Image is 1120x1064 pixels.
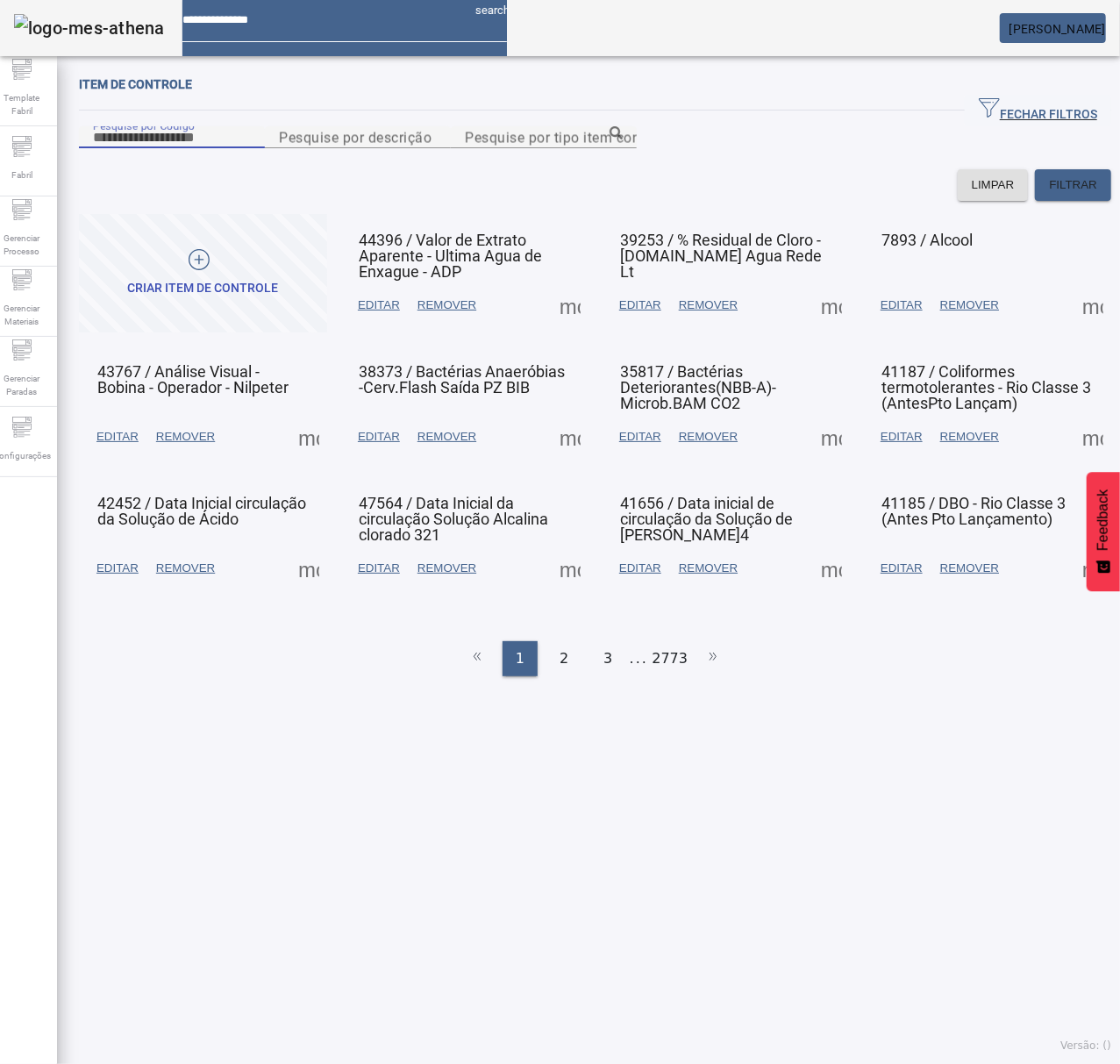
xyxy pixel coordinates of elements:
span: 39253 / % Residual de Cloro - [DOMAIN_NAME] Agua Rede Lt [620,231,822,281]
button: Mais [293,553,325,584]
span: Item de controle [79,77,192,91]
span: LIMPAR [972,176,1015,194]
span: EDITAR [881,560,923,577]
button: Mais [816,421,847,453]
img: logo-mes-athena [14,14,165,42]
button: Mais [554,421,586,453]
span: REMOVER [417,296,476,314]
button: EDITAR [872,421,931,453]
button: REMOVER [931,553,1008,584]
mat-label: Pesquise por Código [93,119,195,132]
span: REMOVER [679,560,738,577]
button: Criar item de controle [79,214,327,332]
button: Mais [554,553,586,584]
span: EDITAR [96,560,139,577]
mat-label: Pesquise por descrição [279,129,432,146]
span: REMOVER [679,296,738,314]
button: Mais [816,553,847,584]
span: EDITAR [358,560,400,577]
button: REMOVER [670,421,746,453]
span: REMOVER [417,560,476,577]
input: Number [465,127,623,148]
button: Mais [816,289,847,321]
span: 38373 / Bactérias Anaeróbias -Cerv.Flash Saída PZ BIB [359,362,565,396]
span: EDITAR [881,428,923,446]
span: [PERSON_NAME] [1009,22,1106,36]
button: REMOVER [670,289,746,321]
span: REMOVER [679,428,738,446]
span: 44396 / Valor de Extrato Aparente - Ultima Agua de Enxague - ADP [359,231,542,281]
span: REMOVER [940,428,999,446]
button: EDITAR [610,553,670,584]
button: EDITAR [349,289,409,321]
button: Mais [1077,421,1109,453]
span: EDITAR [358,296,400,314]
span: REMOVER [940,560,999,577]
span: 43767 / Análise Visual - Bobina - Operador - Nilpeter [97,362,289,396]
span: EDITAR [96,428,139,446]
button: REMOVER [931,289,1008,321]
span: REMOVER [156,428,215,446]
button: REMOVER [409,289,485,321]
span: EDITAR [358,428,400,446]
li: 2773 [652,641,688,676]
mat-label: Pesquise por tipo item controle [465,129,670,146]
li: ... [630,641,647,676]
button: FILTRAR [1035,169,1111,201]
button: EDITAR [610,421,670,453]
button: EDITAR [349,421,409,453]
button: REMOVER [931,421,1008,453]
button: REMOVER [409,421,485,453]
button: EDITAR [872,553,931,584]
button: REMOVER [147,421,224,453]
button: REMOVER [147,553,224,584]
button: EDITAR [88,421,147,453]
span: REMOVER [417,428,476,446]
button: EDITAR [872,289,931,321]
button: EDITAR [88,553,147,584]
button: EDITAR [349,553,409,584]
span: 41187 / Coliformes termotolerantes - Rio Classe 3 (AntesPto Lançam) [881,362,1091,412]
span: EDITAR [619,560,661,577]
span: 41185 / DBO - Rio Classe 3 (Antes Pto Lançamento) [881,494,1066,528]
span: EDITAR [619,296,661,314]
span: 3 [603,648,612,669]
span: 2 [560,648,568,669]
span: REMOVER [940,296,999,314]
span: Fabril [6,163,38,187]
button: FECHAR FILTROS [965,95,1111,126]
button: Feedback - Mostrar pesquisa [1087,472,1120,591]
button: Mais [1077,289,1109,321]
span: Feedback [1095,489,1111,551]
span: FILTRAR [1049,176,1097,194]
span: Versão: () [1060,1039,1111,1052]
button: REMOVER [409,553,485,584]
span: REMOVER [156,560,215,577]
button: Mais [293,421,325,453]
span: EDITAR [619,428,661,446]
div: Criar item de controle [128,280,279,297]
span: 42452 / Data Inicial circulação da Solução de Ácido [97,494,306,528]
span: 7893 / Alcool [881,231,973,249]
span: FECHAR FILTROS [979,97,1097,124]
button: Mais [554,289,586,321]
button: LIMPAR [958,169,1029,201]
span: 41656 / Data inicial de circulação da Solução de [PERSON_NAME]4 [620,494,793,544]
button: REMOVER [670,553,746,584]
span: EDITAR [881,296,923,314]
span: 47564 / Data Inicial da circulação Solução Alcalina clorado 321 [359,494,548,544]
span: 35817 / Bactérias Deteriorantes(NBB-A)-Microb.BAM CO2 [620,362,776,412]
button: Mais [1077,553,1109,584]
button: EDITAR [610,289,670,321]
